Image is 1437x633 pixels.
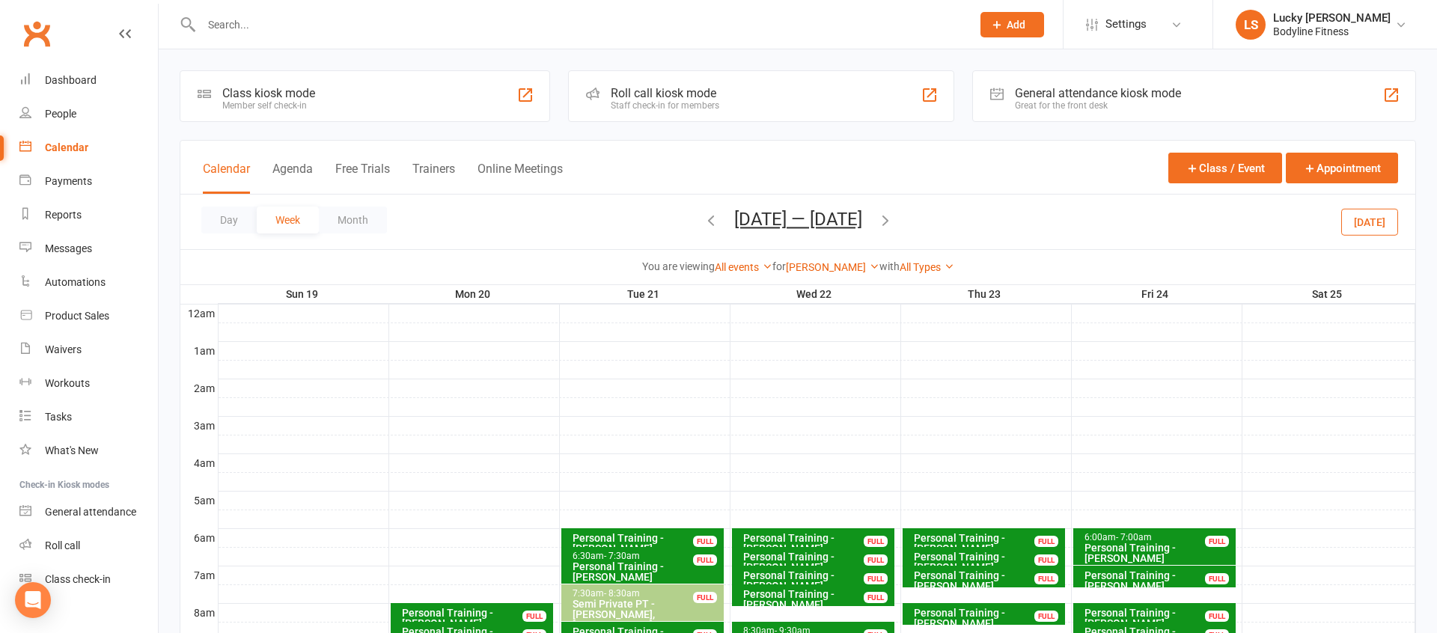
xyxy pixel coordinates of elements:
button: [DATE] [1341,208,1398,235]
th: 7am [180,566,218,584]
div: FULL [1205,573,1229,584]
a: General attendance kiosk mode [19,495,158,529]
div: Personal Training - [PERSON_NAME] [401,608,550,629]
button: Week [257,207,319,233]
th: 2am [180,379,218,397]
a: Reports [19,198,158,232]
a: Messages [19,232,158,266]
th: 3am [180,416,218,435]
div: Personal Training - [PERSON_NAME] [913,533,1062,554]
a: Tasks [19,400,158,434]
div: FULL [1034,536,1058,547]
button: Trainers [412,162,455,194]
span: Settings [1105,7,1147,41]
div: Personal Training - [PERSON_NAME] [742,570,891,591]
a: Workouts [19,367,158,400]
th: 4am [180,453,218,472]
div: General attendance [45,506,136,518]
div: FULL [1205,611,1229,622]
div: Great for the front desk [1015,100,1181,111]
div: 6:00am [1084,533,1233,542]
button: Add [980,12,1044,37]
div: Personal Training - [PERSON_NAME] [1084,570,1233,591]
span: - 8:30am [604,588,640,599]
div: General attendance kiosk mode [1015,86,1181,100]
div: Staff check-in for members [611,100,719,111]
div: Messages [45,242,92,254]
a: Automations [19,266,158,299]
button: Class / Event [1168,153,1282,183]
span: Add [1007,19,1025,31]
button: Month [319,207,387,233]
div: Payments [45,175,92,187]
th: 5am [180,491,218,510]
a: Product Sales [19,299,158,333]
div: Personal Training - [PERSON_NAME] [572,561,721,582]
a: All events [715,261,772,273]
div: Bodyline Fitness [1273,25,1391,38]
div: Lucky [PERSON_NAME] [1273,11,1391,25]
button: Free Trials [335,162,390,194]
th: 1am [180,341,218,360]
div: Personal Training - [PERSON_NAME] [1084,542,1233,563]
div: Open Intercom Messenger [15,582,51,618]
th: Sat 25 [1242,285,1415,304]
a: Payments [19,165,158,198]
th: 12am [180,304,218,322]
a: People [19,97,158,131]
div: Class kiosk mode [222,86,315,100]
div: People [45,108,76,120]
strong: You are viewing [642,260,715,272]
a: Waivers [19,333,158,367]
a: All Types [900,261,954,273]
div: FULL [693,592,717,603]
div: LS [1236,10,1266,40]
div: FULL [1034,611,1058,622]
div: Personal Training - [PERSON_NAME] [742,589,891,610]
a: Calendar [19,131,158,165]
div: Semi Private PT - [PERSON_NAME], [PERSON_NAME] [572,599,721,630]
a: Clubworx [18,15,55,52]
div: Personal Training - [PERSON_NAME] [572,533,721,554]
div: FULL [1034,573,1058,584]
span: - 7:30am [604,551,640,561]
div: Dashboard [45,74,97,86]
div: FULL [1205,536,1229,547]
div: Personal Training - [PERSON_NAME] [1084,608,1233,629]
strong: with [879,260,900,272]
div: FULL [693,554,717,566]
div: Personal Training - [PERSON_NAME] [742,551,891,572]
div: Automations [45,276,106,288]
button: Day [201,207,257,233]
button: Agenda [272,162,313,194]
div: Personal Training - [PERSON_NAME] [913,608,1062,629]
th: Wed 22 [730,285,900,304]
div: Roll call [45,539,80,551]
div: 6:30am [572,551,721,561]
div: Personal Training - [PERSON_NAME] [742,533,891,554]
div: FULL [1034,554,1058,566]
div: Class check-in [45,573,111,585]
a: Dashboard [19,64,158,97]
th: Tue 21 [559,285,730,304]
th: Fri 24 [1071,285,1242,304]
div: 7:30am [572,589,721,599]
div: FULL [864,536,888,547]
span: - 7:00am [1116,532,1152,542]
button: [DATE] — [DATE] [734,209,862,230]
div: What's New [45,444,99,456]
div: Roll call kiosk mode [611,86,719,100]
div: FULL [864,554,888,566]
a: [PERSON_NAME] [786,261,879,273]
div: Personal Training - [PERSON_NAME] [913,570,1062,591]
th: 6am [180,528,218,547]
strong: for [772,260,786,272]
a: Class kiosk mode [19,563,158,596]
div: Member self check-in [222,100,315,111]
th: Sun 19 [218,285,388,304]
a: Roll call [19,529,158,563]
button: Appointment [1286,153,1398,183]
th: Mon 20 [388,285,559,304]
div: Reports [45,209,82,221]
th: 8am [180,603,218,622]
